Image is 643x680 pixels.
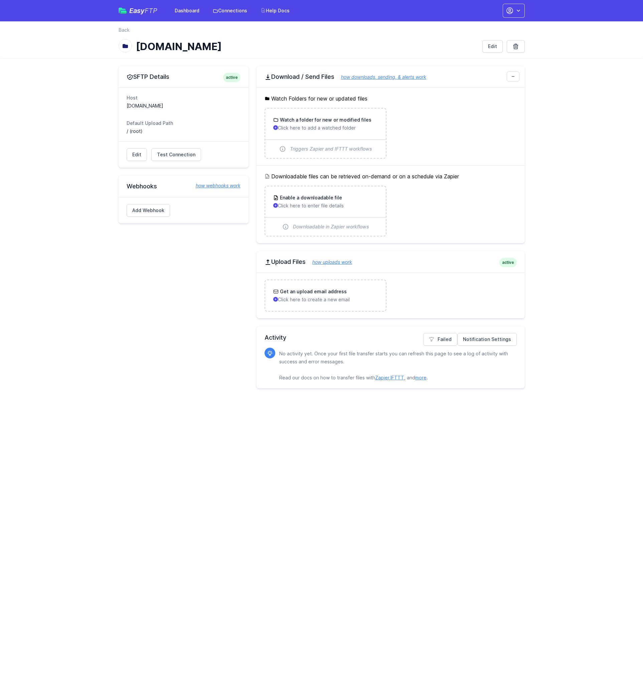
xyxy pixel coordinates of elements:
[423,333,457,346] a: Failed
[209,5,251,17] a: Connections
[223,73,240,82] span: active
[171,5,203,17] a: Dashboard
[119,7,157,14] a: EasyFTP
[151,148,201,161] a: Test Connection
[127,204,170,217] a: Add Webhook
[127,182,240,190] h2: Webhooks
[375,375,389,380] a: Zapier
[265,258,517,266] h2: Upload Files
[265,280,386,311] a: Get an upload email address Click here to create a new email
[136,40,477,52] h1: [DOMAIN_NAME]
[265,95,517,103] h5: Watch Folders for new or updated files
[273,296,378,303] p: Click here to create a new email
[499,258,517,267] span: active
[273,202,378,209] p: Click here to enter file details
[457,333,517,346] a: Notification Settings
[119,27,525,37] nav: Breadcrumb
[189,182,240,189] a: how webhooks work
[129,7,157,14] span: Easy
[279,288,347,295] h3: Get an upload email address
[265,333,517,342] h2: Activity
[482,40,503,53] a: Edit
[273,125,378,131] p: Click here to add a watched folder
[415,375,427,380] a: more
[127,128,240,135] dd: / (root)
[119,8,127,14] img: easyftp_logo.png
[293,223,369,230] span: Downloadable in Zapier workflows
[127,73,240,81] h2: SFTP Details
[127,95,240,101] dt: Host
[306,259,352,265] a: how uploads work
[119,27,130,33] a: Back
[279,194,342,201] h3: Enable a downloadable file
[127,103,240,109] dd: [DOMAIN_NAME]
[390,375,404,380] a: IFTTT
[127,148,147,161] a: Edit
[290,146,372,152] span: Triggers Zapier and IFTTT workflows
[257,5,294,17] a: Help Docs
[279,350,511,382] p: No activity yet. Once your first file transfer starts you can refresh this page to see a log of a...
[265,73,517,81] h2: Download / Send Files
[265,109,386,158] a: Watch a folder for new or modified files Click here to add a watched folder Triggers Zapier and I...
[145,7,157,15] span: FTP
[265,186,386,236] a: Enable a downloadable file Click here to enter file details Downloadable in Zapier workflows
[334,74,426,80] a: how downloads, sending, & alerts work
[265,172,517,180] h5: Downloadable files can be retrieved on-demand or on a schedule via Zapier
[279,117,371,123] h3: Watch a folder for new or modified files
[127,120,240,127] dt: Default Upload Path
[157,151,195,158] span: Test Connection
